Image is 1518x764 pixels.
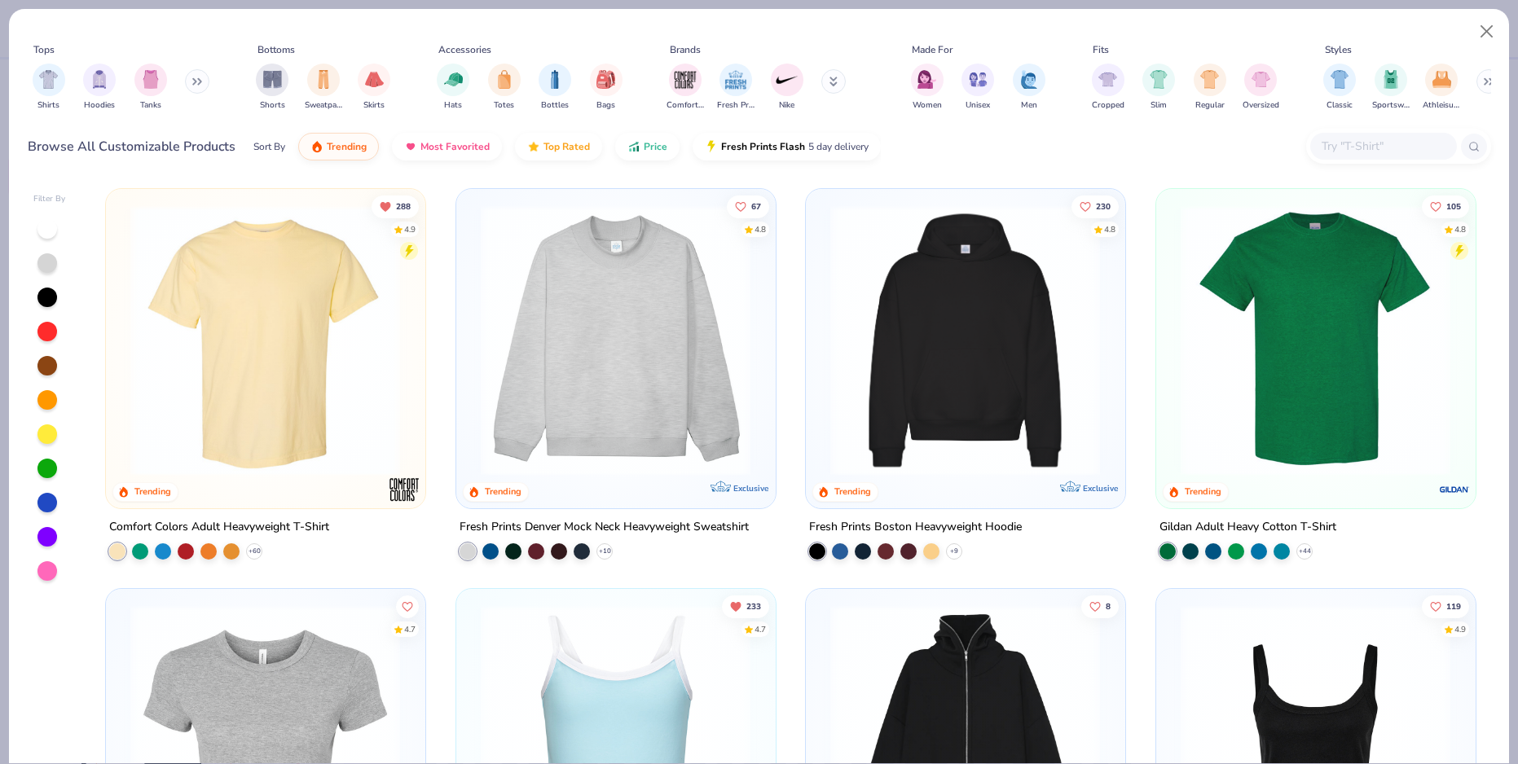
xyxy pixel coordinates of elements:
[644,140,667,153] span: Price
[90,70,108,89] img: Hoodies Image
[1446,602,1461,610] span: 119
[667,64,704,112] div: filter for Comfort Colors
[724,68,748,92] img: Fresh Prints Image
[961,64,994,112] div: filter for Unisex
[1243,64,1279,112] button: filter button
[596,70,614,89] img: Bags Image
[1298,546,1310,555] span: + 44
[717,64,755,112] button: filter button
[1106,602,1111,610] span: 8
[39,70,58,89] img: Shirts Image
[253,139,285,154] div: Sort By
[1142,64,1175,112] button: filter button
[1013,64,1045,112] div: filter for Men
[263,70,282,89] img: Shorts Image
[667,64,704,112] button: filter button
[913,99,942,112] span: Women
[256,64,288,112] div: filter for Shorts
[808,138,869,156] span: 5 day delivery
[541,99,569,112] span: Bottles
[256,64,288,112] button: filter button
[779,99,794,112] span: Nike
[1446,202,1461,210] span: 105
[420,140,490,153] span: Most Favorited
[83,64,116,112] div: filter for Hoodies
[1422,195,1469,217] button: Like
[1098,70,1117,89] img: Cropped Image
[438,42,491,57] div: Accessories
[705,140,718,153] img: flash.gif
[396,595,419,617] button: Like
[1173,205,1459,476] img: db319196-8705-402d-8b46-62aaa07ed94f
[363,99,385,112] span: Skirts
[1454,223,1466,235] div: 4.8
[1320,137,1445,156] input: Try "T-Shirt"
[404,623,416,635] div: 4.7
[969,70,988,89] img: Unisex Image
[1422,595,1469,617] button: Like
[1432,70,1451,89] img: Athleisure Image
[539,64,571,112] button: filter button
[1423,99,1460,112] span: Athleisure
[1437,472,1470,505] img: Gildan logo
[1472,16,1503,47] button: Close
[755,623,766,635] div: 4.7
[1092,64,1124,112] div: filter for Cropped
[911,64,944,112] button: filter button
[809,516,1022,537] div: Fresh Prints Boston Heavyweight Hoodie
[122,205,408,476] img: 029b8af0-80e6-406f-9fdc-fdf898547912
[33,64,65,112] div: filter for Shirts
[733,482,768,493] span: Exclusive
[494,99,514,112] span: Totes
[1150,70,1168,89] img: Slim Image
[1096,202,1111,210] span: 230
[1243,64,1279,112] div: filter for Oversized
[460,516,749,537] div: Fresh Prints Denver Mock Neck Heavyweight Sweatshirt
[1092,64,1124,112] button: filter button
[1159,516,1336,537] div: Gildan Adult Heavy Cotton T-Shirt
[298,133,379,160] button: Trending
[1020,70,1038,89] img: Men Image
[822,205,1108,476] img: 91acfc32-fd48-4d6b-bdad-a4c1a30ac3fc
[771,64,803,112] button: filter button
[142,70,160,89] img: Tanks Image
[966,99,990,112] span: Unisex
[1071,195,1119,217] button: Like
[404,140,417,153] img: most_fav.gif
[327,140,367,153] span: Trending
[912,42,953,57] div: Made For
[717,64,755,112] div: filter for Fresh Prints
[615,133,680,160] button: Price
[305,64,342,112] div: filter for Sweatpants
[746,602,761,610] span: 233
[590,64,623,112] div: filter for Bags
[961,64,994,112] button: filter button
[1021,99,1037,112] span: Men
[392,133,502,160] button: Most Favorited
[667,99,704,112] span: Comfort Colors
[260,99,285,112] span: Shorts
[372,195,419,217] button: Unlike
[590,64,623,112] button: filter button
[693,133,881,160] button: Fresh Prints Flash5 day delivery
[305,99,342,112] span: Sweatpants
[1081,595,1119,617] button: Like
[1194,64,1226,112] button: filter button
[1372,64,1410,112] button: filter button
[257,42,295,57] div: Bottoms
[444,99,462,112] span: Hats
[751,202,761,210] span: 67
[543,140,590,153] span: Top Rated
[1104,223,1115,235] div: 4.8
[1325,42,1352,57] div: Styles
[1093,42,1109,57] div: Fits
[596,99,615,112] span: Bags
[1454,623,1466,635] div: 4.9
[717,99,755,112] span: Fresh Prints
[759,205,1045,476] img: a90f7c54-8796-4cb2-9d6e-4e9644cfe0fe
[305,64,342,112] button: filter button
[515,133,602,160] button: Top Rated
[33,193,66,205] div: Filter By
[33,42,55,57] div: Tops
[437,64,469,112] div: filter for Hats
